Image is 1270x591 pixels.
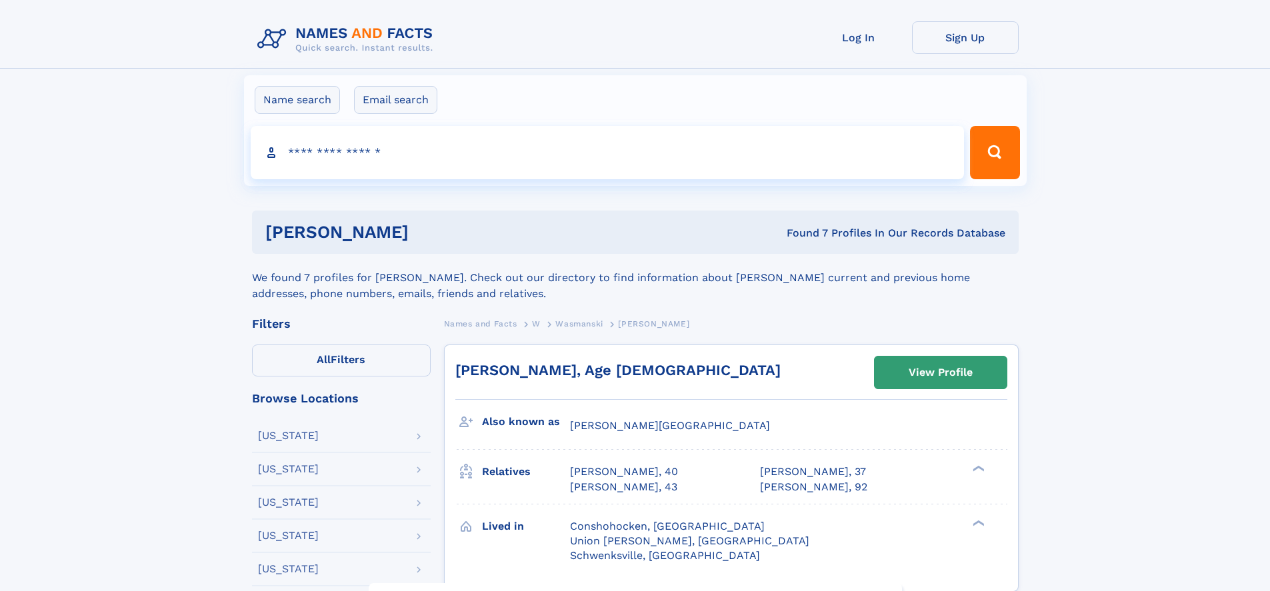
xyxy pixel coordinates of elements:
[597,226,1005,241] div: Found 7 Profiles In Our Records Database
[455,362,781,378] a: [PERSON_NAME], Age [DEMOGRAPHIC_DATA]
[570,464,678,479] a: [PERSON_NAME], 40
[317,353,331,366] span: All
[252,392,431,404] div: Browse Locations
[265,224,598,241] h1: [PERSON_NAME]
[875,356,1007,388] a: View Profile
[258,464,319,474] div: [US_STATE]
[570,534,809,547] span: Union [PERSON_NAME], [GEOGRAPHIC_DATA]
[618,319,689,328] span: [PERSON_NAME]
[252,318,431,330] div: Filters
[969,464,985,473] div: ❯
[570,520,765,532] span: Conshohocken, [GEOGRAPHIC_DATA]
[252,254,1019,302] div: We found 7 profiles for [PERSON_NAME]. Check out our directory to find information about [PERSON_...
[570,549,760,562] span: Schwenksville, [GEOGRAPHIC_DATA]
[760,464,866,479] a: [PERSON_NAME], 37
[255,86,340,114] label: Name search
[912,21,1019,54] a: Sign Up
[482,410,570,433] h3: Also known as
[909,357,973,388] div: View Profile
[251,126,965,179] input: search input
[354,86,437,114] label: Email search
[258,430,319,441] div: [US_STATE]
[970,126,1019,179] button: Search Button
[258,564,319,574] div: [US_STATE]
[570,419,770,432] span: [PERSON_NAME][GEOGRAPHIC_DATA]
[555,315,603,332] a: Wasmanski
[258,530,319,541] div: [US_STATE]
[555,319,603,328] span: Wasmanski
[805,21,912,54] a: Log In
[482,460,570,483] h3: Relatives
[252,21,444,57] img: Logo Names and Facts
[444,315,517,332] a: Names and Facts
[969,518,985,527] div: ❯
[570,480,677,494] a: [PERSON_NAME], 43
[482,515,570,538] h3: Lived in
[760,480,867,494] a: [PERSON_NAME], 92
[252,344,431,376] label: Filters
[532,315,541,332] a: W
[258,497,319,508] div: [US_STATE]
[532,319,541,328] span: W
